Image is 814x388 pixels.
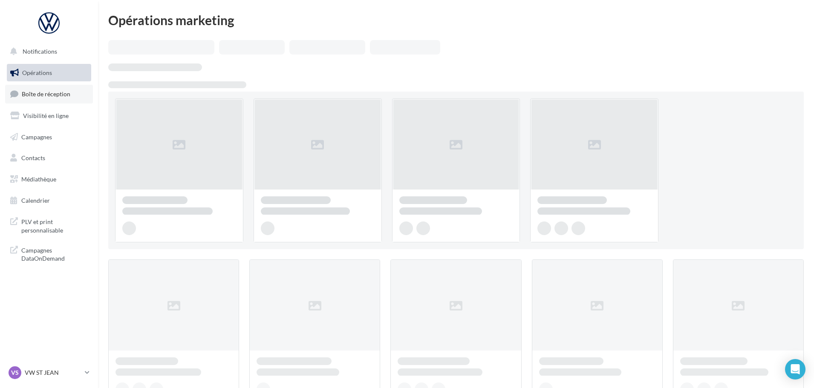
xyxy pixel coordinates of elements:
[5,128,93,146] a: Campagnes
[23,48,57,55] span: Notifications
[21,133,52,140] span: Campagnes
[5,64,93,82] a: Opérations
[21,154,45,161] span: Contacts
[5,43,89,60] button: Notifications
[5,192,93,210] a: Calendrier
[7,365,91,381] a: VS VW ST JEAN
[108,14,804,26] div: Opérations marketing
[22,69,52,76] span: Opérations
[25,368,81,377] p: VW ST JEAN
[21,175,56,183] span: Médiathèque
[21,244,88,263] span: Campagnes DataOnDemand
[5,85,93,103] a: Boîte de réception
[21,216,88,234] span: PLV et print personnalisable
[22,90,70,98] span: Boîte de réception
[5,241,93,266] a: Campagnes DataOnDemand
[5,149,93,167] a: Contacts
[23,112,69,119] span: Visibilité en ligne
[5,107,93,125] a: Visibilité en ligne
[11,368,19,377] span: VS
[785,359,805,379] div: Open Intercom Messenger
[5,170,93,188] a: Médiathèque
[21,197,50,204] span: Calendrier
[5,213,93,238] a: PLV et print personnalisable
